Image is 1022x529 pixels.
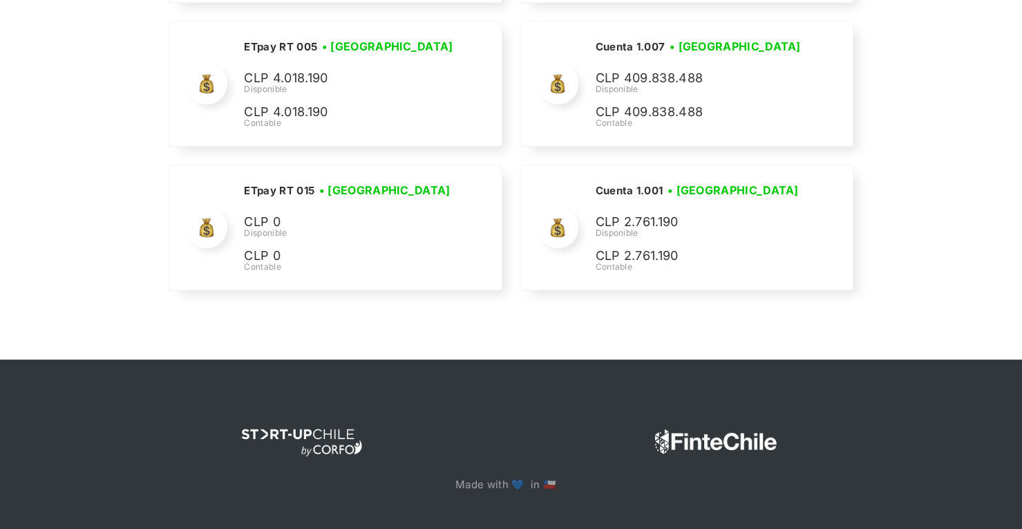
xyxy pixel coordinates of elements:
div: Disponible [595,227,803,239]
p: CLP 4.018.190 [244,68,451,89]
p: CLP 2.761.190 [595,246,802,266]
p: CLP 409.838.488 [595,102,802,122]
h2: Cuenta 1.007 [595,40,665,54]
p: CLP 409.838.488 [595,68,802,89]
p: CLP 2.761.190 [595,212,802,232]
h3: • [GEOGRAPHIC_DATA] [670,38,801,55]
h3: • [GEOGRAPHIC_DATA] [668,182,799,198]
p: CLP 0 [244,246,451,266]
p: CLP 0 [244,212,451,232]
h3: • [GEOGRAPHIC_DATA] [322,38,453,55]
p: Made with 💙 in 🇨🇱 [455,477,567,493]
h2: ETpay RT 005 [244,40,317,54]
div: Disponible [595,83,805,95]
div: Contable [244,261,455,273]
h3: • [GEOGRAPHIC_DATA] [319,182,451,198]
div: Disponible [244,83,457,95]
h2: ETpay RT 015 [244,184,314,198]
div: Contable [244,117,457,129]
div: Disponible [244,227,455,239]
div: Contable [595,261,803,273]
div: Contable [595,117,805,129]
h2: Cuenta 1.001 [595,184,663,198]
p: CLP 4.018.190 [244,102,451,122]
